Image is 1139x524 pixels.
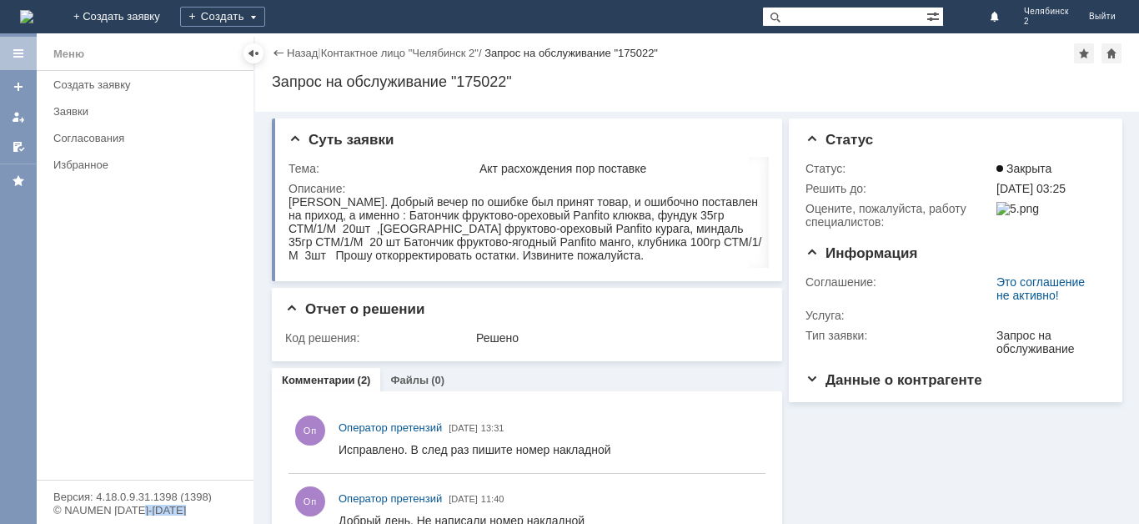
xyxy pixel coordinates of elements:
span: Данные о контрагенте [805,372,982,388]
div: Версия: 4.18.0.9.31.1398 (1398) [53,491,237,502]
a: Оператор претензий [339,420,442,436]
span: Закрыта [996,162,1051,175]
div: Код решения: [285,331,473,345]
span: [DATE] 03:25 [996,182,1066,195]
span: [DATE] [449,423,478,433]
div: (0) [431,374,444,386]
a: Это соглашение не активно! [996,275,1085,302]
span: Суть заявки [289,132,394,148]
a: Контактное лицо "Челябинск 2" [321,47,479,59]
a: Оператор претензий [339,491,442,507]
div: Акт расхождения пор поставке [479,162,760,175]
div: Запрос на обслуживание "175022" [484,47,658,59]
div: | [318,46,320,58]
span: [DATE] [449,494,478,504]
div: Запрос на обслуживание "175022" [272,73,1122,90]
span: Информация [805,245,917,261]
div: Услуга: [805,309,993,322]
span: Расширенный поиск [926,8,943,23]
div: Добавить в избранное [1074,43,1094,63]
a: Создать заявку [47,72,250,98]
span: 2 [1024,17,1069,27]
img: logo [20,10,33,23]
span: Отчет о решении [285,301,424,317]
a: Согласования [47,125,250,151]
div: Согласования [53,132,243,144]
span: Статус [805,132,873,148]
span: 11:40 [481,494,504,504]
div: Соглашение: [805,275,993,289]
a: Перейти на домашнюю страницу [20,10,33,23]
a: Мои заявки [5,103,32,130]
div: Заявки [53,105,243,118]
a: Назад [287,47,318,59]
div: Запрос на обслуживание [996,329,1099,355]
div: Сделать домашней страницей [1101,43,1121,63]
span: 13:31 [481,423,504,433]
a: Мои согласования [5,134,32,160]
div: Создать [180,7,265,27]
div: Тип заявки: [805,329,993,342]
div: (2) [358,374,371,386]
div: Решено [476,331,760,345]
a: Комментарии [282,374,355,386]
div: Статус: [805,162,993,175]
div: Избранное [53,159,225,171]
div: © NAUMEN [DATE]-[DATE] [53,505,237,516]
span: Челябинск [1024,7,1069,17]
div: Меню [53,44,84,64]
div: / [321,47,485,59]
span: Оператор претензий [339,421,442,434]
img: 5.png [996,202,1039,215]
a: Заявки [47,98,250,124]
div: Описание: [289,182,764,195]
div: Oцените, пожалуйста, работу специалистов: [805,202,993,229]
a: Файлы [390,374,429,386]
a: Создать заявку [5,73,32,100]
div: Скрыть меню [243,43,263,63]
div: Создать заявку [53,78,243,91]
div: Решить до: [805,182,993,195]
span: Оператор претензий [339,492,442,505]
div: Тема: [289,162,476,175]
